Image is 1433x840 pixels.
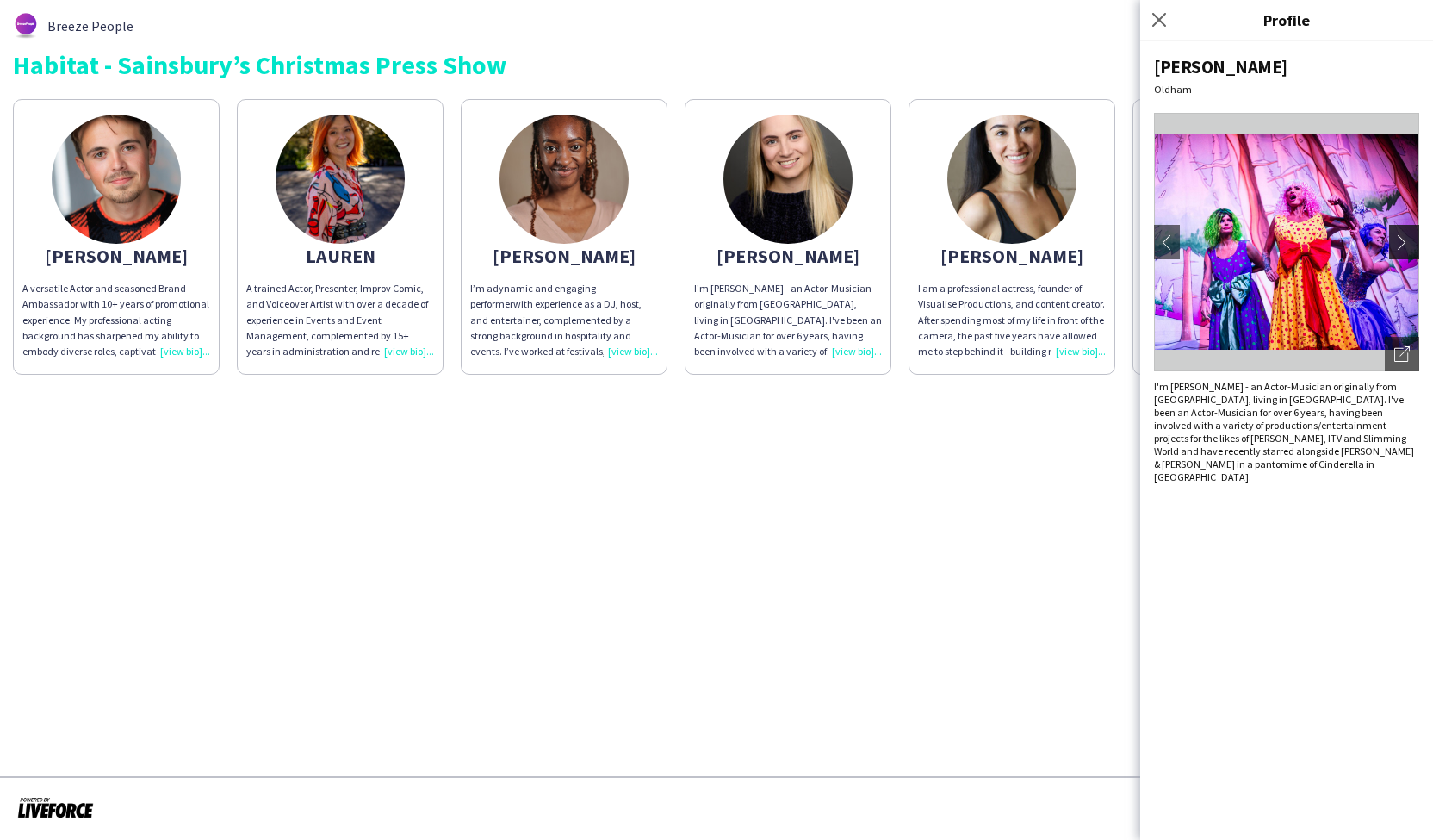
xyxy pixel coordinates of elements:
img: thumb-67939756c784b.jpg [723,115,853,244]
h3: Profile [1140,9,1433,31]
div: [PERSON_NAME] [694,248,882,264]
div: Habitat - Sainsbury’s Christmas Press Show [13,52,1420,78]
p: I am a professional actress, founder of Visualise Productions, and content creator. After spendin... [918,281,1106,359]
div: Oldham [1154,83,1419,96]
img: thumb-680223a919afd.jpeg [276,115,405,244]
span: Breeze People [47,18,133,34]
div: [PERSON_NAME] [22,248,210,264]
img: Powered by Liveforce [17,795,94,819]
div: [PERSON_NAME] [1154,55,1419,78]
div: LAUREN [246,248,434,264]
img: Crew avatar or photo [1154,113,1419,371]
p: I’m a with experience as a DJ, host, and entertainer, complemented by a strong background in hosp... [470,281,658,359]
div: Open photos pop-in [1385,337,1419,371]
img: thumb-d5aee523-40d6-4e9c-b31e-cecc7521bdde.jpg [499,115,629,244]
div: I'm [PERSON_NAME] - an Actor-Musician originally from [GEOGRAPHIC_DATA], living in [GEOGRAPHIC_DA... [694,281,882,359]
p: A trained Actor, Presenter, Improv Comic, and Voiceover Artist with over a decade of experience i... [246,281,434,359]
img: thumb-a09f3048-50e3-41d2-a9e6-cd409721d296.jpg [52,115,181,244]
div: [PERSON_NAME] [918,248,1106,264]
div: I'm [PERSON_NAME] - an Actor-Musician originally from [GEOGRAPHIC_DATA], living in [GEOGRAPHIC_DA... [1154,380,1419,483]
p: A versatile Actor and seasoned Brand Ambassador with 10+ years of promotional experience. My prof... [22,281,210,359]
div: [PERSON_NAME] [470,248,658,264]
img: thumb-66169aa008a5a.jpeg [947,115,1076,244]
img: thumb-62876bd588459.png [13,13,39,39]
span: dynamic and engaging performer [470,282,596,310]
